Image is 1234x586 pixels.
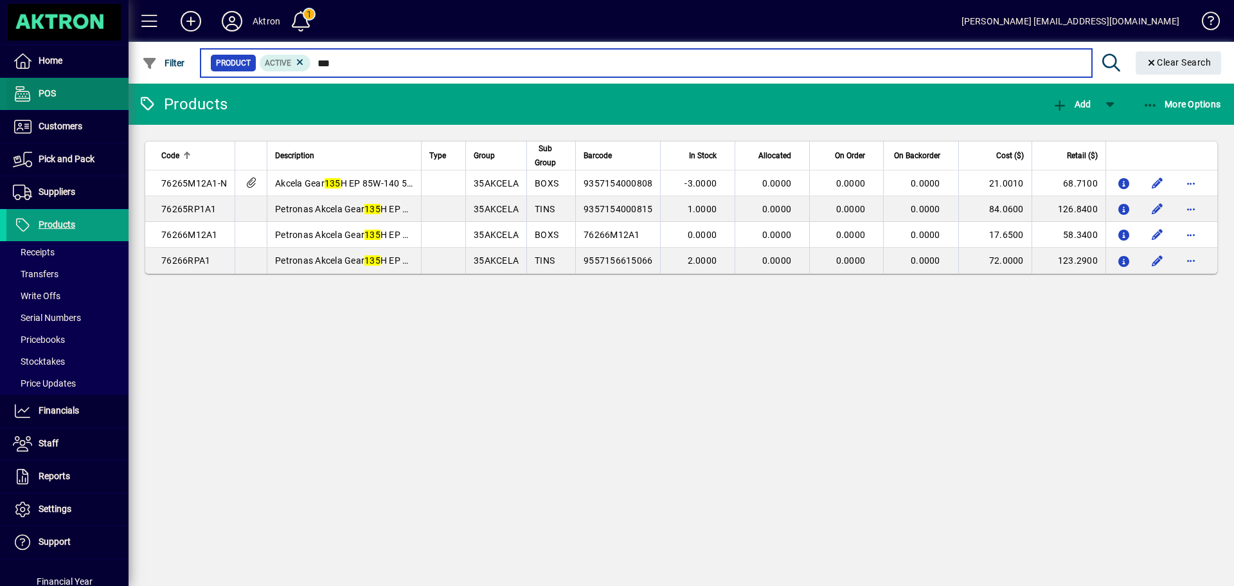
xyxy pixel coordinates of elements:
td: 84.0600 [958,196,1032,222]
span: Petronas Akcela Gear H EP 85W-140 20L [275,204,458,214]
span: 2.0000 [688,255,717,266]
span: 1.0000 [688,204,717,214]
span: 0.0000 [762,178,792,188]
span: Support [39,536,71,547]
button: Profile [211,10,253,33]
a: Reports [6,461,129,493]
span: Transfers [13,269,58,279]
span: Akcela Gear H EP 85W-140 5L - 365597A1 [275,178,462,188]
span: Staff [39,438,58,448]
span: 0.0000 [836,255,866,266]
span: TINS [535,255,555,266]
button: Filter [139,51,188,75]
span: 76266M12A1 [161,230,218,240]
span: 35AKCELA [474,178,519,188]
span: In Stock [689,149,717,163]
div: [PERSON_NAME] [EMAIL_ADDRESS][DOMAIN_NAME] [961,11,1179,32]
span: Settings [39,504,71,514]
div: Products [138,94,228,114]
span: 0.0000 [836,204,866,214]
button: Edit [1147,199,1168,219]
div: On Order [818,149,877,163]
a: Receipts [6,241,129,263]
span: Filter [142,58,185,68]
span: 0.0000 [762,204,792,214]
span: 0.0000 [911,178,940,188]
span: Write Offs [13,291,60,301]
button: Edit [1147,224,1168,245]
div: Group [474,149,519,163]
span: Code [161,149,179,163]
em: 135 [364,255,380,266]
span: Products [39,219,75,230]
mat-chip: Activation Status: Active [260,55,311,71]
td: 68.7100 [1032,170,1105,196]
span: 35AKCELA [474,230,519,240]
span: Petronas Akcela Gear H EP 80W-90 5L [275,230,447,240]
span: On Order [835,149,865,163]
em: 135 [364,230,380,240]
div: Description [275,149,413,163]
a: Serial Numbers [6,307,129,329]
span: Stocktakes [13,356,65,367]
span: 0.0000 [836,230,866,240]
span: Cost ($) [996,149,1024,163]
div: In Stock [668,149,728,163]
span: POS [39,88,56,98]
span: Active [265,59,291,68]
span: 35AKCELA [474,255,519,266]
span: 0.0000 [911,204,940,214]
span: Barcode [584,149,612,163]
button: Edit [1147,250,1168,271]
span: 76266M12A1 [584,230,640,240]
a: Transfers [6,263,129,285]
a: Knowledge Base [1192,3,1218,44]
em: 135 [325,178,341,188]
div: On Backorder [891,149,951,163]
a: Customers [6,111,129,143]
span: Home [39,55,62,66]
span: 76265RP1A1 [161,204,217,214]
div: Code [161,149,227,163]
span: Sub Group [535,142,556,170]
div: Type [429,149,458,163]
a: Settings [6,493,129,526]
span: -3.0000 [684,178,717,188]
button: More options [1181,250,1201,271]
span: Reports [39,471,70,481]
span: BOXS [535,230,559,240]
span: 9557156615066 [584,255,652,266]
span: Petronas Akcela Gear H EP 80W-90 20L [275,255,452,266]
span: Receipts [13,247,55,257]
span: Suppliers [39,187,75,197]
a: Home [6,45,129,77]
td: 58.3400 [1032,222,1105,248]
span: Product [216,57,251,69]
span: Add [1052,99,1091,109]
span: 76265M12A1-N [161,178,227,188]
a: POS [6,78,129,110]
em: 135 [364,204,380,214]
span: Pick and Pack [39,154,94,164]
td: 17.6500 [958,222,1032,248]
span: Financials [39,405,79,416]
button: Clear [1136,51,1222,75]
span: Retail ($) [1067,149,1098,163]
div: Allocated [743,149,803,163]
a: Financials [6,395,129,427]
a: Write Offs [6,285,129,307]
a: Suppliers [6,176,129,208]
span: 0.0000 [836,178,866,188]
span: TINS [535,204,555,214]
td: 126.8400 [1032,196,1105,222]
div: Aktron [253,11,280,32]
a: Staff [6,428,129,460]
span: More Options [1143,99,1221,109]
div: Sub Group [535,142,568,170]
a: Stocktakes [6,351,129,372]
span: 76266RPA1 [161,255,210,266]
span: Description [275,149,314,163]
span: BOXS [535,178,559,188]
button: More options [1181,199,1201,219]
span: On Backorder [894,149,940,163]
